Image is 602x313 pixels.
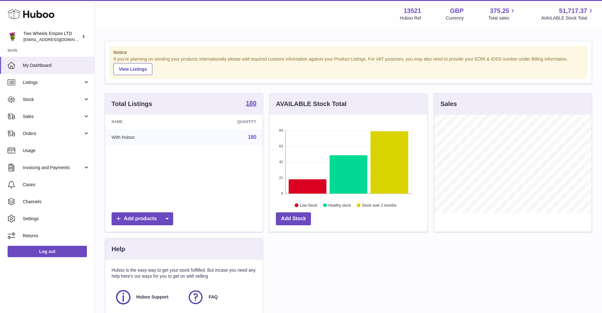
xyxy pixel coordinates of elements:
[23,62,90,68] span: My Dashboard
[23,165,83,171] span: Invoicing and Payments
[276,212,311,225] a: Add Stock
[559,7,587,15] span: 51,717.37
[113,56,583,75] div: If you're planning on sending your products internationally please add required customs informati...
[187,289,253,306] a: FAQ
[23,80,83,86] span: Listings
[112,267,256,279] p: Huboo is the easy way to get your stock fulfilled. But incase you need any help here's our ways f...
[112,212,173,225] a: Add products
[362,203,397,207] text: Stock over 2 months
[400,15,421,21] div: Huboo Ref
[488,15,516,21] span: Total sales
[115,289,181,306] a: Huboo Support
[246,100,256,106] strong: 180
[281,192,283,195] text: 0
[246,100,256,108] a: 180
[541,7,594,21] a: 51,717.37 AVAILABLE Stock Total
[488,7,516,21] a: 375.25 Total sales
[23,97,83,103] span: Stock
[23,114,83,120] span: Sales
[8,32,17,41] img: justas@twowheelsempire.com
[23,31,80,43] div: Two Wheels Empire LTD
[404,7,421,15] strong: 13521
[112,245,125,253] h3: Help
[279,144,283,148] text: 63
[23,233,90,239] span: Returns
[105,115,188,129] th: Name
[112,100,152,108] h3: Total Listings
[105,129,188,145] td: With Huboo
[23,199,90,205] span: Channels
[490,7,509,15] span: 375.25
[248,134,257,140] a: 180
[446,15,464,21] div: Currency
[113,50,583,56] strong: Notice
[8,246,87,257] a: Log out
[23,148,90,154] span: Usage
[23,131,83,137] span: Orders
[136,294,168,300] span: Huboo Support
[23,182,90,188] span: Cases
[23,37,93,42] span: [EMAIL_ADDRESS][DOMAIN_NAME]
[23,216,90,222] span: Settings
[279,128,283,132] text: 84
[113,63,152,75] a: View Listings
[441,100,457,108] h3: Sales
[279,160,283,164] text: 42
[300,203,318,207] text: Low Stock
[276,100,346,108] h3: AVAILABLE Stock Total
[279,176,283,180] text: 21
[328,203,351,207] text: Healthy stock
[541,15,594,21] span: AVAILABLE Stock Total
[209,294,218,300] span: FAQ
[188,115,263,129] th: Quantity
[450,7,464,15] strong: GBP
